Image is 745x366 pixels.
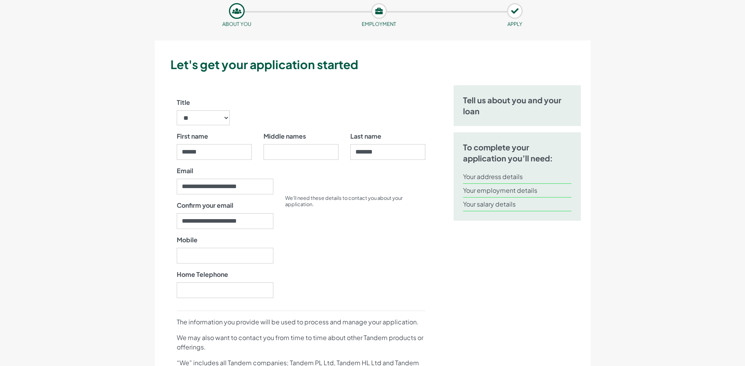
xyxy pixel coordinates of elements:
label: Mobile [177,235,198,245]
p: We may also want to contact you from time to time about other Tandem products or offerings. [177,333,425,352]
p: The information you provide will be used to process and manage your application. [177,317,425,327]
label: First name [177,132,208,141]
li: Your address details [463,170,572,184]
small: We’ll need these details to contact you about your application. [285,195,403,207]
h5: To complete your application you’ll need: [463,142,572,164]
h5: Tell us about you and your loan [463,95,572,117]
label: Email [177,166,193,176]
label: Title [177,98,190,107]
label: Last name [350,132,381,141]
li: Your salary details [463,198,572,211]
label: Confirm your email [177,201,233,210]
small: Employment [362,21,396,27]
li: Your employment details [463,184,572,198]
label: Home Telephone [177,270,228,279]
small: APPLY [507,21,522,27]
label: Middle names [264,132,306,141]
h3: Let's get your application started [170,56,588,73]
small: About you [222,21,251,27]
